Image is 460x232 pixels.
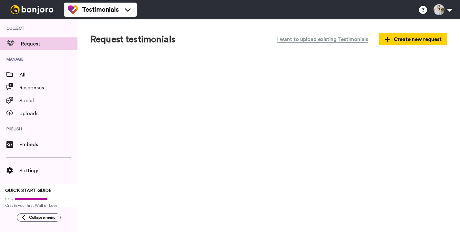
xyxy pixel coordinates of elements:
span: Uploads [19,110,77,117]
img: bj-logo-header-white.svg [8,5,56,14]
h1: Request testimonials [90,35,175,45]
span: 57% [5,197,13,202]
span: Social [19,97,77,105]
img: tm-color.svg [68,5,78,15]
button: Create new request [379,33,447,46]
span: Settings [19,167,77,175]
span: Create new request [385,35,442,43]
span: Embeds [19,141,77,148]
span: Responses [19,84,77,92]
span: I want to upload existing Testimonials [277,35,368,43]
button: Collapse menu [17,213,61,222]
button: I want to upload existing Testimonials [272,32,373,46]
span: Create your first Wall of Love [5,203,72,208]
span: All [19,71,77,79]
span: Request [21,40,77,48]
span: QUICK START GUIDE [5,188,52,193]
span: Testimonials [82,5,119,14]
span: Collapse menu [29,215,56,220]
